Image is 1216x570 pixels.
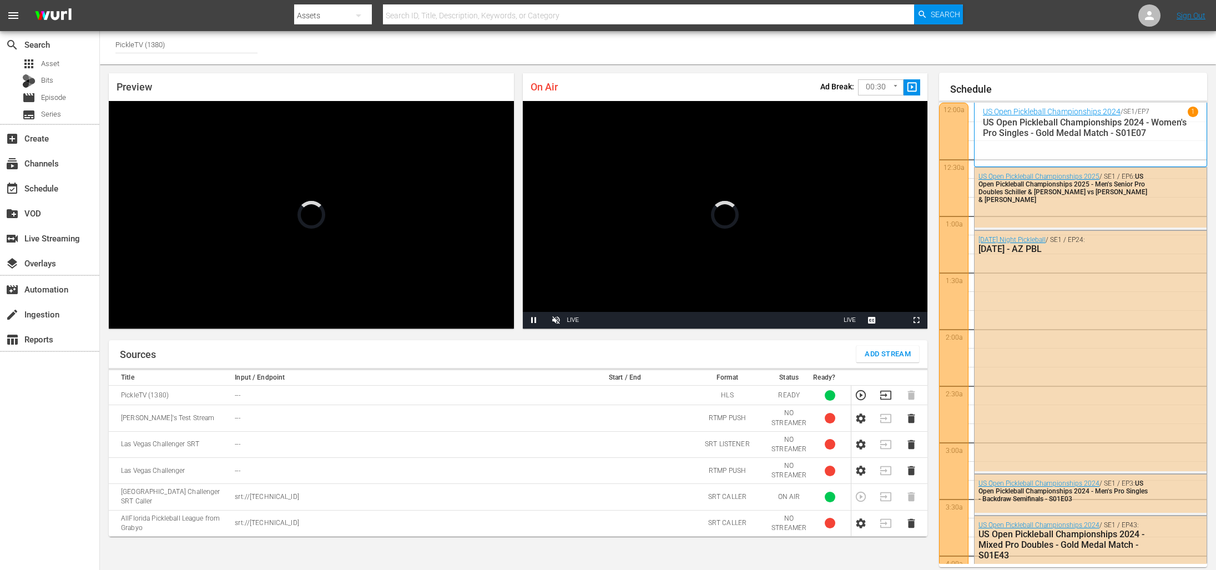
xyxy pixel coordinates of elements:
[978,173,1147,204] span: US Open Pickleball Championships 2025 - Men's Senior Pro Doubles Schiller & [PERSON_NAME] vs [PER...
[950,84,1207,95] h1: Schedule
[768,405,810,431] td: NO STREAMER
[109,370,231,386] th: Title
[768,386,810,405] td: READY
[687,405,769,431] td: RTMP PUSH
[6,333,19,346] span: Reports
[231,370,563,386] th: Input / Endpoint
[41,75,53,86] span: Bits
[22,91,36,104] span: Episode
[768,431,810,457] td: NO STREAMER
[6,38,19,52] span: Search
[109,431,231,457] td: Las Vegas Challenger SRT
[22,57,36,70] span: Asset
[231,405,563,431] td: ---
[978,480,1099,487] a: US Open Pickleball Championships 2024
[978,521,1099,529] a: US Open Pickleball Championships 2024
[905,438,917,451] button: Delete
[905,412,917,425] button: Delete
[109,457,231,483] td: Las Vegas Challenger
[978,173,1099,180] a: US Open Pickleball Championships 2025
[7,9,20,22] span: menu
[6,308,19,321] span: Ingestion
[839,312,861,329] button: Seek to live, currently behind live
[978,244,1150,254] div: [DATE] - AZ PBL
[6,283,19,296] span: Automation
[914,4,963,24] button: Search
[6,182,19,195] span: Schedule
[109,405,231,431] td: [PERSON_NAME]'s Test Stream
[1177,11,1205,20] a: Sign Out
[687,386,769,405] td: HLS
[905,465,917,477] button: Delete
[856,346,919,362] button: Add Stream
[906,81,919,94] span: slideshow_sharp
[768,510,810,536] td: NO STREAMER
[810,370,851,386] th: Ready?
[931,4,960,24] span: Search
[855,517,867,529] button: Configure
[567,312,579,329] div: LIVE
[687,370,769,386] th: Format
[865,348,911,361] span: Add Stream
[545,312,567,329] button: Unmute
[978,521,1150,561] div: / SE1 / EP43:
[687,510,769,536] td: SRT CALLER
[6,207,19,220] span: VOD
[978,173,1150,204] div: / SE1 / EP6:
[844,317,856,323] span: LIVE
[231,431,563,457] td: ---
[983,117,1198,138] p: US Open Pickleball Championships 2024 - Women's Pro Singles - Gold Medal Match - S01E07
[109,484,231,510] td: [GEOGRAPHIC_DATA] Challenger SRT Caller
[231,457,563,483] td: ---
[687,484,769,510] td: SRT CALLER
[22,108,36,122] span: Series
[41,58,59,69] span: Asset
[855,438,867,451] button: Configure
[109,386,231,405] td: PickleTV (1380)
[687,457,769,483] td: RTMP PUSH
[861,312,883,329] button: Captions
[6,132,19,145] span: Create
[905,312,927,329] button: Fullscreen
[883,312,905,329] button: Picture-in-Picture
[1123,108,1138,115] p: SE1 /
[523,101,928,329] div: Video Player
[41,92,66,103] span: Episode
[978,236,1150,254] div: / SE1 / EP24:
[235,492,560,502] p: srt://[TECHNICAL_ID]
[523,312,545,329] button: Pause
[41,109,61,120] span: Series
[235,518,560,528] p: srt://[TECHNICAL_ID]
[768,484,810,510] td: ON AIR
[531,81,558,93] span: On Air
[1121,108,1123,115] p: /
[905,517,917,529] button: Delete
[687,431,769,457] td: SRT LISTENER
[27,3,80,29] img: ans4CAIJ8jUAAAAAAAAAAAAAAAAAAAAAAAAgQb4GAAAAAAAAAAAAAAAAAAAAAAAAJMjXAAAAAAAAAAAAAAAAAAAAAAAAgAT5G...
[978,236,1046,244] a: [DATE] Night Pickleball
[6,257,19,270] span: Overlays
[880,389,892,401] button: Transition
[768,370,810,386] th: Status
[6,232,19,245] span: Live Streaming
[109,510,231,536] td: AllFlorida Pickleball League from Grabyo
[855,465,867,477] button: Configure
[820,82,854,91] p: Ad Break:
[231,386,563,405] td: ---
[855,389,867,401] button: Preview Stream
[22,74,36,88] div: Bits
[768,457,810,483] td: NO STREAMER
[978,529,1150,561] div: US Open Pickleball Championships 2024 - Mixed Pro Doubles - Gold Medal Match - S01E43
[563,370,686,386] th: Start / End
[978,480,1150,503] div: / SE1 / EP3:
[117,81,152,93] span: Preview
[978,480,1148,503] span: US Open Pickleball Championships 2024 - Men's Pro Singles - Backdraw Semifinals - S01E03
[983,107,1121,116] a: US Open Pickleball Championships 2024
[1191,108,1195,115] p: 1
[109,101,514,329] div: Video Player
[855,412,867,425] button: Configure
[120,349,156,360] h1: Sources
[6,157,19,170] span: subscriptions
[1138,108,1149,115] p: EP7
[858,77,904,98] div: 00:30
